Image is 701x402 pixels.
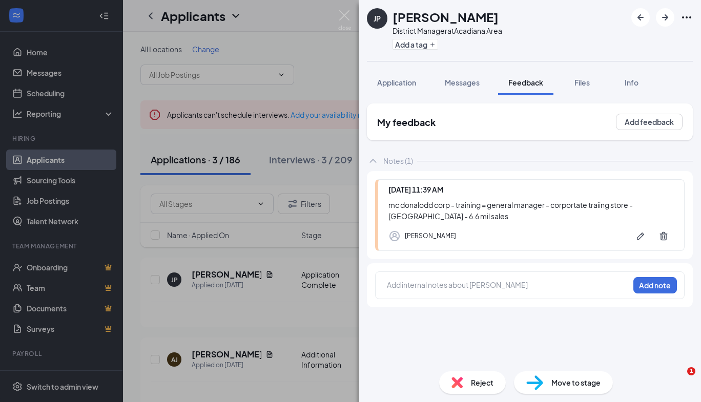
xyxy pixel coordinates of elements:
button: Add feedback [616,114,683,130]
svg: ArrowRight [659,11,671,24]
svg: Pen [635,231,646,241]
span: [DATE] 11:39 AM [388,185,443,194]
svg: Ellipses [681,11,693,24]
svg: Plus [429,41,436,48]
div: mc donalodd corp - training = general manager - corportate traiing store -[GEOGRAPHIC_DATA] - 6.6... [388,199,674,222]
span: 1 [687,367,695,375]
span: Files [574,78,590,87]
button: Add note [633,277,677,293]
span: Messages [445,78,480,87]
h1: [PERSON_NAME] [393,8,499,26]
div: JP [374,13,381,24]
span: Info [625,78,638,87]
svg: Trash [658,231,669,241]
span: Reject [471,377,493,388]
h2: My feedback [377,116,436,129]
svg: ChevronUp [367,155,379,167]
span: Application [377,78,416,87]
span: Feedback [508,78,543,87]
button: ArrowRight [656,8,674,27]
button: ArrowLeftNew [631,8,650,27]
button: PlusAdd a tag [393,39,438,50]
button: Pen [630,226,651,246]
button: Trash [653,226,674,246]
svg: Profile [388,230,401,242]
svg: ArrowLeftNew [634,11,647,24]
iframe: Intercom live chat [666,367,691,392]
div: [PERSON_NAME] [405,231,456,241]
div: District Manager at Acadiana Area [393,26,502,36]
span: Move to stage [551,377,601,388]
div: Notes (1) [383,156,413,166]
